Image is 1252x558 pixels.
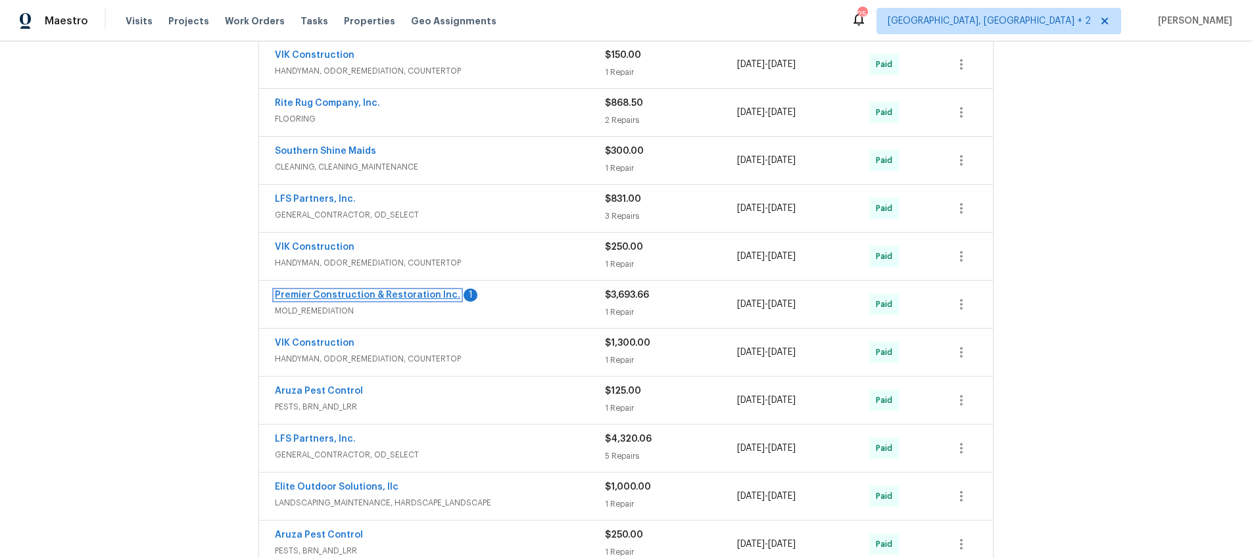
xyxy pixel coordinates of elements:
[275,195,356,204] a: LFS Partners, Inc.
[737,492,765,501] span: [DATE]
[45,14,88,28] span: Maestro
[605,386,641,396] span: $125.00
[737,298,796,311] span: -
[876,346,898,359] span: Paid
[876,442,898,455] span: Paid
[876,106,898,119] span: Paid
[275,256,605,269] span: HANDYMAN, ODOR_REMEDIATION, COUNTERTOP
[605,354,737,367] div: 1 Repair
[605,114,737,127] div: 2 Repairs
[737,202,796,215] span: -
[876,154,898,167] span: Paid
[768,300,796,309] span: [DATE]
[876,298,898,311] span: Paid
[168,14,209,28] span: Projects
[737,106,796,119] span: -
[605,450,737,463] div: 5 Repairs
[275,112,605,126] span: FLOORING
[768,444,796,453] span: [DATE]
[275,160,605,174] span: CLEANING, CLEANING_MAINTENANCE
[275,338,354,348] a: VIK Construction
[126,14,153,28] span: Visits
[737,444,765,453] span: [DATE]
[737,396,765,405] span: [DATE]
[275,482,398,492] a: Elite Outdoor Solutions, llc
[605,530,643,540] span: $250.00
[876,202,898,215] span: Paid
[605,291,649,300] span: $3,693.66
[768,156,796,165] span: [DATE]
[605,434,652,444] span: $4,320.06
[876,394,898,407] span: Paid
[344,14,395,28] span: Properties
[605,498,737,511] div: 1 Repair
[737,540,765,549] span: [DATE]
[275,99,380,108] a: Rite Rug Company, Inc.
[737,442,796,455] span: -
[737,394,796,407] span: -
[737,250,796,263] span: -
[768,540,796,549] span: [DATE]
[605,482,651,492] span: $1,000.00
[301,16,328,26] span: Tasks
[768,492,796,501] span: [DATE]
[768,348,796,357] span: [DATE]
[275,208,605,221] span: GENERAL_CONTRACTOR, OD_SELECT
[737,490,796,503] span: -
[876,490,898,503] span: Paid
[605,66,737,79] div: 1 Repair
[275,496,605,509] span: LANDSCAPING_MAINTENANCE, HARDSCAPE_LANDSCAPE
[605,162,737,175] div: 1 Repair
[737,538,796,551] span: -
[275,64,605,78] span: HANDYMAN, ODOR_REMEDIATION, COUNTERTOP
[737,348,765,357] span: [DATE]
[275,304,605,317] span: MOLD_REMEDIATION
[605,306,737,319] div: 1 Repair
[275,400,605,413] span: PESTS, BRN_AND_LRR
[275,147,376,156] a: Southern Shine Maids
[275,434,356,444] a: LFS Partners, Inc.
[605,147,644,156] span: $300.00
[605,99,643,108] span: $868.50
[876,538,898,551] span: Paid
[275,243,354,252] a: VIK Construction
[275,544,605,557] span: PESTS, BRN_AND_LRR
[876,58,898,71] span: Paid
[275,291,460,300] a: Premier Construction & Restoration Inc.
[605,338,650,348] span: $1,300.00
[464,289,477,302] div: 1
[888,14,1091,28] span: [GEOGRAPHIC_DATA], [GEOGRAPHIC_DATA] + 2
[605,51,641,60] span: $150.00
[605,243,643,252] span: $250.00
[411,14,496,28] span: Geo Assignments
[768,108,796,117] span: [DATE]
[275,448,605,461] span: GENERAL_CONTRACTOR, OD_SELECT
[737,252,765,261] span: [DATE]
[605,210,737,223] div: 3 Repairs
[876,250,898,263] span: Paid
[737,204,765,213] span: [DATE]
[605,402,737,415] div: 1 Repair
[768,60,796,69] span: [DATE]
[225,14,285,28] span: Work Orders
[768,396,796,405] span: [DATE]
[737,154,796,167] span: -
[737,58,796,71] span: -
[737,346,796,359] span: -
[605,195,641,204] span: $831.00
[275,51,354,60] a: VIK Construction
[737,156,765,165] span: [DATE]
[275,386,363,396] a: Aruza Pest Control
[768,252,796,261] span: [DATE]
[737,300,765,309] span: [DATE]
[1153,14,1232,28] span: [PERSON_NAME]
[275,352,605,365] span: HANDYMAN, ODOR_REMEDIATION, COUNTERTOP
[768,204,796,213] span: [DATE]
[275,530,363,540] a: Aruza Pest Control
[737,108,765,117] span: [DATE]
[857,8,867,21] div: 25
[605,258,737,271] div: 1 Repair
[737,60,765,69] span: [DATE]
